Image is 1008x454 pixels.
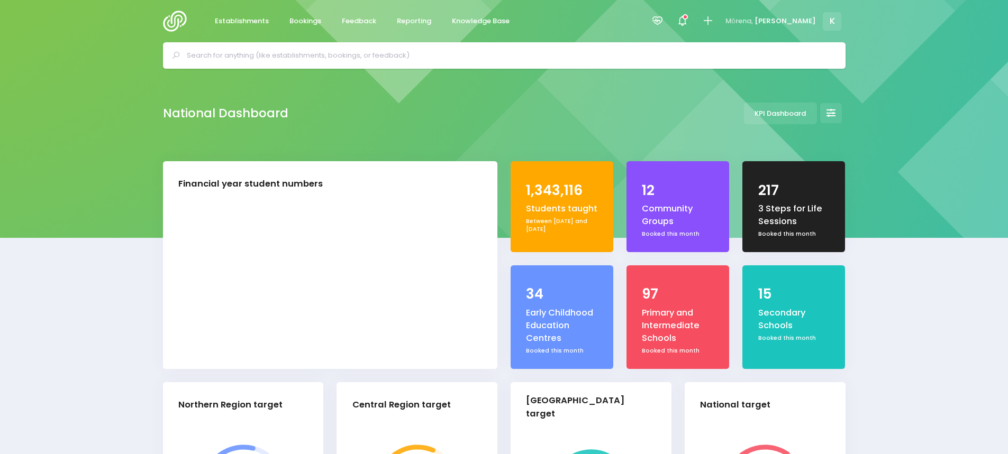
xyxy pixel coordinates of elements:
div: Students taught [526,202,598,215]
div: 217 [758,180,830,201]
img: Logo [163,11,193,32]
span: Bookings [289,16,321,26]
input: Search for anything (like establishments, bookings, or feedback) [187,48,831,63]
div: Booked this month [642,347,714,355]
div: 12 [642,180,714,201]
div: Primary and Intermediate Schools [642,307,714,345]
a: Establishments [206,11,278,32]
span: [PERSON_NAME] [755,16,816,26]
div: 34 [526,284,598,304]
div: Community Groups [642,202,714,228]
a: KPI Dashboard [744,103,817,124]
div: Booked this month [642,230,714,238]
span: K [823,12,841,31]
div: Booked this month [758,334,830,342]
span: Reporting [397,16,431,26]
div: National target [700,399,770,412]
div: 3 Steps for Life Sessions [758,202,830,228]
div: Booked this month [526,347,598,355]
a: Bookings [281,11,330,32]
a: Reporting [388,11,440,32]
div: 15 [758,284,830,304]
span: Mōrena, [725,16,753,26]
div: Financial year student numbers [178,178,323,191]
span: Knowledge Base [452,16,510,26]
a: Feedback [333,11,385,32]
div: 97 [642,284,714,304]
div: 1,343,116 [526,180,598,201]
span: Establishments [215,16,269,26]
div: Secondary Schools [758,307,830,332]
div: Booked this month [758,230,830,238]
div: Northern Region target [178,399,283,412]
h2: National Dashboard [163,106,288,121]
div: Central Region target [352,399,451,412]
a: Knowledge Base [443,11,519,32]
div: Early Childhood Education Centres [526,307,598,345]
div: [GEOGRAPHIC_DATA] target [526,394,647,421]
div: Between [DATE] and [DATE] [526,217,598,234]
span: Feedback [342,16,376,26]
